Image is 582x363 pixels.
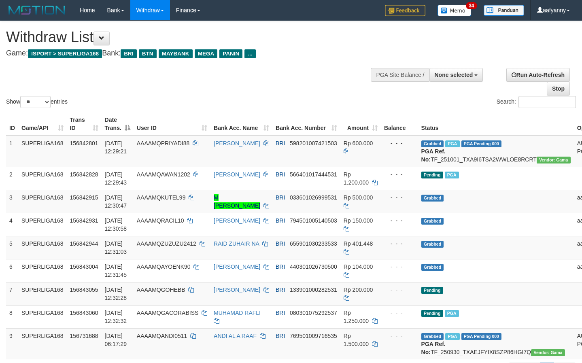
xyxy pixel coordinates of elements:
[219,49,242,58] span: PANIN
[518,96,576,108] input: Search:
[67,113,102,136] th: Trans ID: activate to sort column ascending
[137,333,187,339] span: AAAAMQANDI0511
[105,217,127,232] span: [DATE] 12:30:58
[421,172,443,178] span: Pending
[214,194,260,209] a: M [PERSON_NAME]
[421,241,444,248] span: Grabbed
[384,217,415,225] div: - - -
[18,236,67,259] td: SUPERLIGA168
[344,217,373,224] span: Rp 150.000
[6,236,18,259] td: 5
[139,49,157,58] span: BTN
[20,96,51,108] select: Showentries
[105,171,127,186] span: [DATE] 12:29:43
[421,264,444,271] span: Grabbed
[134,113,210,136] th: User ID: activate to sort column ascending
[461,140,502,147] span: PGA Pending
[6,29,380,45] h1: Withdraw List
[421,287,443,294] span: Pending
[290,171,337,178] span: Copy 566401017444531 to clipboard
[344,140,373,146] span: Rp 600.000
[461,333,502,340] span: PGA Pending
[290,217,337,224] span: Copy 794501005140503 to clipboard
[214,333,257,339] a: ANDI AL A RAAF
[18,113,67,136] th: Game/API: activate to sort column ascending
[445,310,459,317] span: Marked by aafsengchandara
[6,4,68,16] img: MOTION_logo.png
[344,333,369,347] span: Rp 1.500.000
[70,140,98,146] span: 156842801
[435,72,473,78] span: None selected
[384,139,415,147] div: - - -
[18,167,67,190] td: SUPERLIGA168
[6,259,18,282] td: 6
[384,263,415,271] div: - - -
[18,305,67,328] td: SUPERLIGA168
[6,305,18,328] td: 8
[121,49,136,58] span: BRI
[70,287,98,293] span: 156843055
[137,140,189,146] span: AAAAMQPRIYADI88
[214,263,260,270] a: [PERSON_NAME]
[6,167,18,190] td: 2
[290,194,337,201] span: Copy 033601026999531 to clipboard
[6,328,18,359] td: 9
[445,140,459,147] span: Marked by aafsengchandara
[70,240,98,247] span: 156842944
[70,333,98,339] span: 156731688
[70,263,98,270] span: 156843004
[276,240,285,247] span: BRI
[214,140,260,146] a: [PERSON_NAME]
[105,194,127,209] span: [DATE] 12:30:47
[421,333,444,340] span: Grabbed
[6,282,18,305] td: 7
[344,240,373,247] span: Rp 401.448
[276,217,285,224] span: BRI
[70,310,98,316] span: 156843060
[344,263,373,270] span: Rp 104.000
[195,49,218,58] span: MEGA
[276,171,285,178] span: BRI
[137,217,184,224] span: AAAAMQRACIL10
[421,310,443,317] span: Pending
[290,310,337,316] span: Copy 080301075292537 to clipboard
[384,332,415,340] div: - - -
[290,333,337,339] span: Copy 769501009716535 to clipboard
[105,140,127,155] span: [DATE] 12:29:21
[340,113,381,136] th: Amount: activate to sort column ascending
[214,240,259,247] a: RAID ZUHAIR NA
[137,287,185,293] span: AAAAMQGOHEBB
[418,113,574,136] th: Status
[290,140,337,146] span: Copy 598201007421503 to clipboard
[105,263,127,278] span: [DATE] 12:31:45
[6,49,380,57] h4: Game: Bank:
[105,287,127,301] span: [DATE] 12:32:28
[70,217,98,224] span: 156842931
[137,194,186,201] span: AAAAMQKUTEL99
[381,113,418,136] th: Balance
[210,113,272,136] th: Bank Acc. Name: activate to sort column ascending
[418,328,574,359] td: TF_250930_TXAEJFYIX8SZP86HGI7Q
[244,49,255,58] span: ...
[214,287,260,293] a: [PERSON_NAME]
[6,190,18,213] td: 3
[547,82,570,96] a: Stop
[290,240,337,247] span: Copy 655901030233533 to clipboard
[102,113,134,136] th: Date Trans.: activate to sort column descending
[384,309,415,317] div: - - -
[276,333,285,339] span: BRI
[421,140,444,147] span: Grabbed
[214,171,260,178] a: [PERSON_NAME]
[272,113,340,136] th: Bank Acc. Number: activate to sort column ascending
[105,333,127,347] span: [DATE] 06:17:29
[384,170,415,178] div: - - -
[497,96,576,108] label: Search:
[531,349,565,356] span: Vendor URL: https://trx31.1velocity.biz
[276,140,285,146] span: BRI
[438,5,472,16] img: Button%20Memo.svg
[344,310,369,324] span: Rp 1.250.000
[18,259,67,282] td: SUPERLIGA168
[214,310,261,316] a: MUHAMAD RAFLI
[371,68,429,82] div: PGA Site Balance /
[137,171,190,178] span: AAAAMQAWAN1202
